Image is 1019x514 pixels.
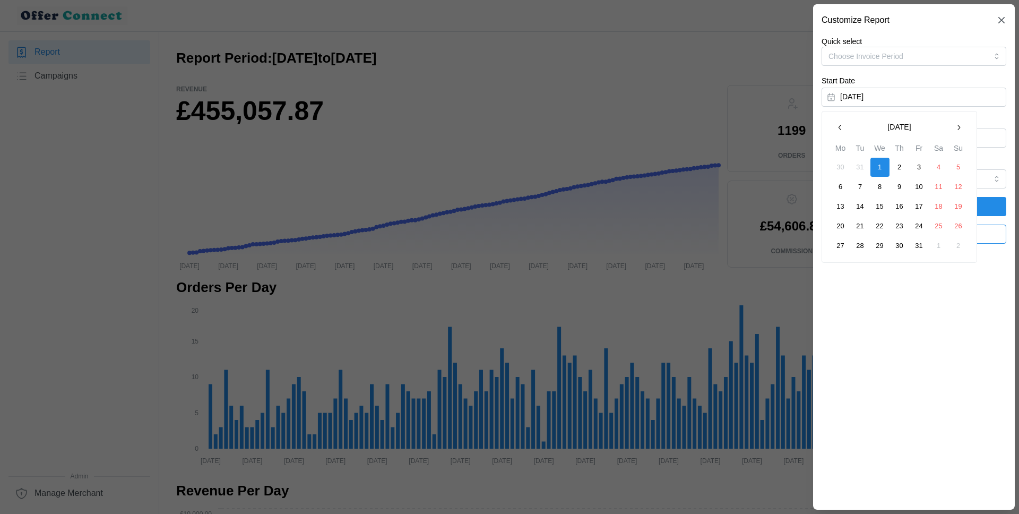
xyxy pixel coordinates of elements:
[890,177,909,196] button: 9 January 2025
[910,177,929,196] button: 10 January 2025
[890,236,909,255] button: 30 January 2025
[890,142,909,158] th: Th
[851,158,870,177] button: 31 December 2024
[831,177,850,196] button: 6 January 2025
[949,217,968,236] button: 26 January 2025
[831,217,850,236] button: 20 January 2025
[870,158,890,177] button: 1 January 2025
[870,177,890,196] button: 8 January 2025
[870,217,890,236] button: 22 January 2025
[929,236,948,255] button: 1 February 2025
[890,197,909,216] button: 16 January 2025
[870,142,890,158] th: We
[822,36,1006,47] p: Quick select
[949,158,968,177] button: 5 January 2025
[949,197,968,216] button: 19 January 2025
[929,142,948,158] th: Sa
[890,217,909,236] button: 23 January 2025
[870,197,890,216] button: 15 January 2025
[929,197,948,216] button: 18 January 2025
[910,236,929,255] button: 31 January 2025
[929,217,948,236] button: 25 January 2025
[851,197,870,216] button: 14 January 2025
[910,197,929,216] button: 17 January 2025
[822,75,855,87] label: Start Date
[828,52,903,61] span: Choose Invoice Period
[949,236,968,255] button: 2 February 2025
[870,236,890,255] button: 29 January 2025
[831,197,850,216] button: 13 January 2025
[831,236,850,255] button: 27 January 2025
[850,142,870,158] th: Tu
[831,158,850,177] button: 30 December 2024
[909,142,929,158] th: Fr
[851,236,870,255] button: 28 January 2025
[822,16,890,24] h2: Customize Report
[831,142,850,158] th: Mo
[910,158,929,177] button: 3 January 2025
[949,177,968,196] button: 12 January 2025
[850,118,949,137] button: [DATE]
[948,142,968,158] th: Su
[851,177,870,196] button: 7 January 2025
[851,217,870,236] button: 21 January 2025
[929,177,948,196] button: 11 January 2025
[910,217,929,236] button: 24 January 2025
[822,88,1006,107] button: [DATE]
[890,158,909,177] button: 2 January 2025
[929,158,948,177] button: 4 January 2025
